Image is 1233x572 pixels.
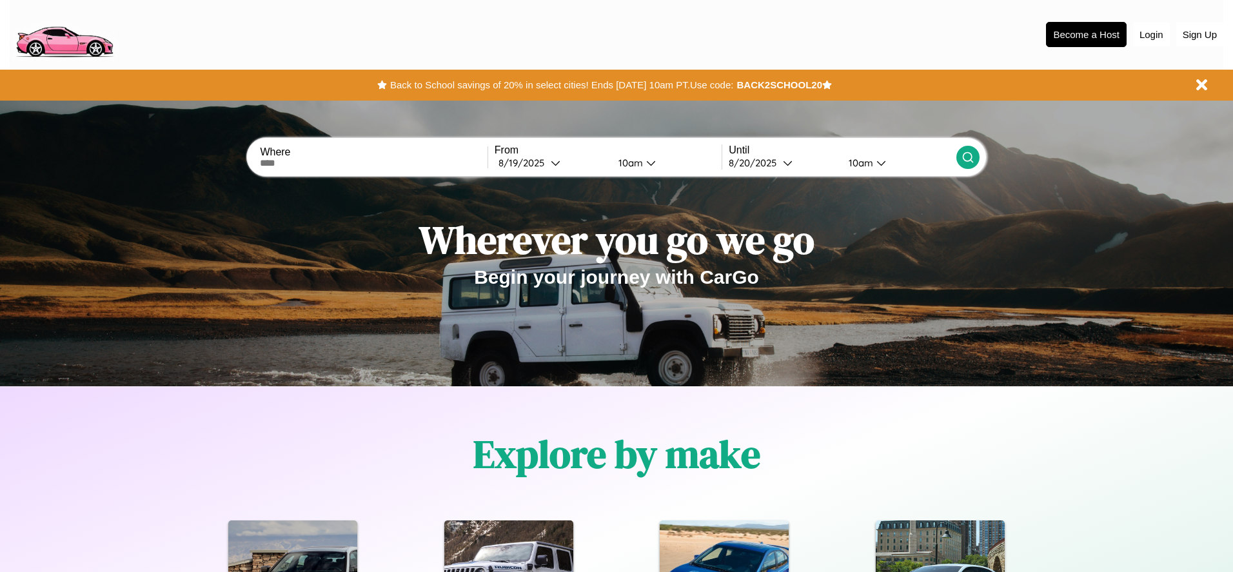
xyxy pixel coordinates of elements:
button: 10am [838,156,956,170]
button: 10am [608,156,722,170]
img: logo [10,6,119,61]
div: 10am [612,157,646,169]
div: 10am [842,157,876,169]
div: 8 / 19 / 2025 [498,157,551,169]
label: From [495,144,722,156]
h1: Explore by make [473,428,760,480]
label: Until [729,144,956,156]
button: Become a Host [1046,22,1127,47]
label: Where [260,146,487,158]
button: 8/19/2025 [495,156,608,170]
button: Login [1133,23,1170,46]
button: Sign Up [1176,23,1223,46]
b: BACK2SCHOOL20 [736,79,822,90]
div: 8 / 20 / 2025 [729,157,783,169]
button: Back to School savings of 20% in select cities! Ends [DATE] 10am PT.Use code: [387,76,736,94]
